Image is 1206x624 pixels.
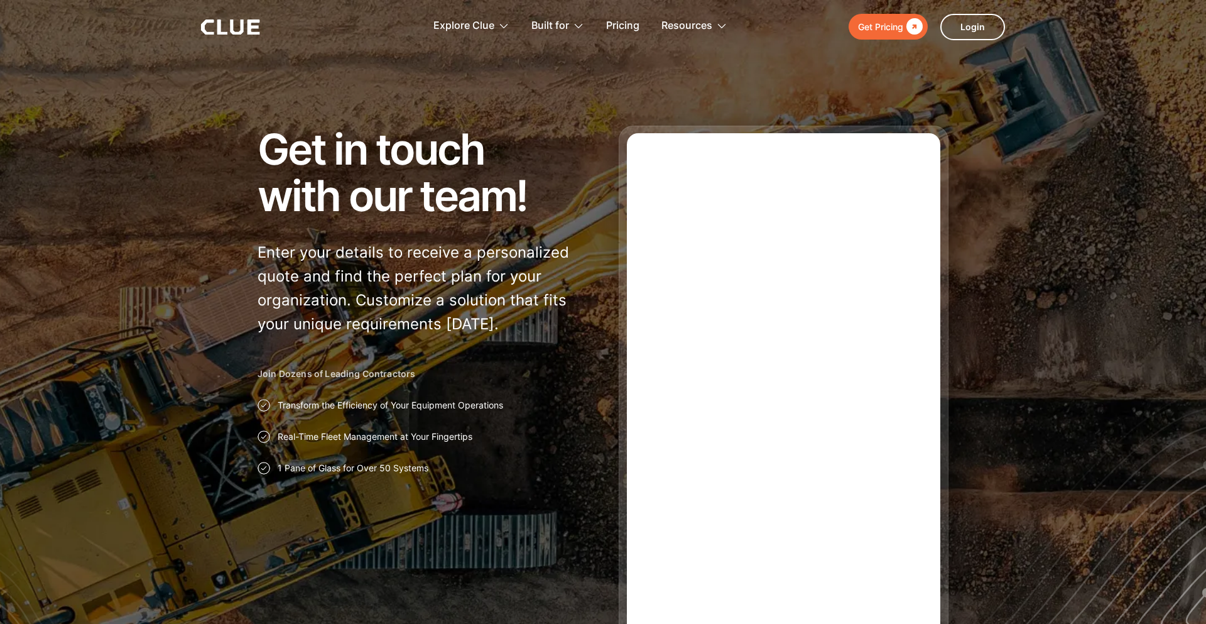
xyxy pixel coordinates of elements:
[661,6,727,46] div: Resources
[278,430,472,443] p: Real-Time Fleet Management at Your Fingertips
[940,14,1005,40] a: Login
[258,126,587,219] h1: Get in touch with our team!
[661,6,712,46] div: Resources
[258,368,587,380] h2: Join Dozens of Leading Contractors
[433,6,494,46] div: Explore Clue
[531,6,569,46] div: Built for
[849,14,928,40] a: Get Pricing
[258,462,270,474] img: Approval checkmark icon
[903,19,923,35] div: 
[606,6,639,46] a: Pricing
[278,462,428,474] p: 1 Pane of Glass for Over 50 Systems
[278,399,503,412] p: Transform the Efficiency of Your Equipment Operations
[258,241,587,336] p: Enter your details to receive a personalized quote and find the perfect plan for your organizatio...
[858,19,903,35] div: Get Pricing
[258,430,270,443] img: Approval checkmark icon
[258,399,270,412] img: Approval checkmark icon
[433,6,509,46] div: Explore Clue
[531,6,584,46] div: Built for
